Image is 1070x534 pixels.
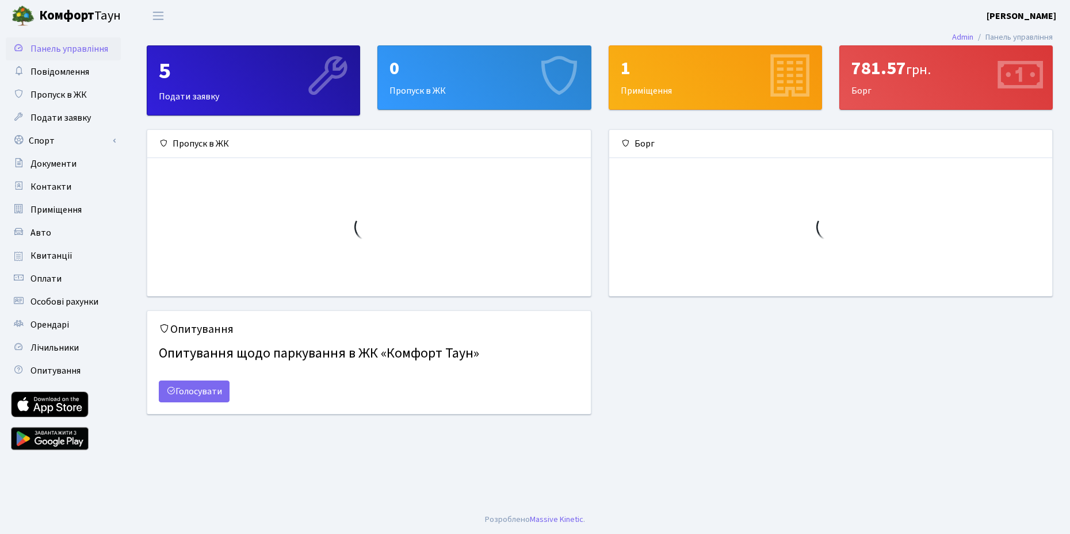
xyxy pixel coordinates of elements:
a: 5Подати заявку [147,45,360,116]
div: 1 [621,57,810,79]
a: Квитанції [6,244,121,267]
div: Борг [609,130,1053,158]
a: [PERSON_NAME] [987,9,1056,23]
b: Комфорт [39,6,94,25]
span: Контакти [30,180,71,193]
div: Пропуск в ЖК [147,130,591,158]
nav: breadcrumb [935,25,1070,49]
span: Оплати [30,272,62,285]
div: 0 [389,57,579,79]
a: Подати заявку [6,106,121,129]
a: Контакти [6,175,121,198]
h5: Опитування [159,322,579,336]
a: Опитування [6,359,121,382]
span: Приміщення [30,203,82,216]
a: Голосувати [159,381,230,402]
div: Пропуск в ЖК [378,46,590,109]
span: Авто [30,226,51,239]
a: Документи [6,152,121,175]
a: 1Приміщення [609,45,822,110]
button: Переключити навігацію [144,6,173,25]
a: Оплати [6,267,121,290]
a: Massive Kinetic [530,513,583,525]
div: 5 [159,57,348,85]
span: Особові рахунки [30,295,98,308]
li: Панель управління [973,31,1053,44]
span: Панель управління [30,43,108,55]
span: грн. [906,60,931,80]
img: logo.png [12,5,35,28]
span: Лічильники [30,341,79,354]
span: Подати заявку [30,112,91,124]
a: 0Пропуск в ЖК [377,45,591,110]
a: Особові рахунки [6,290,121,313]
a: Приміщення [6,198,121,221]
span: Таун [39,6,121,26]
a: Розроблено [485,513,530,525]
a: Панель управління [6,37,121,60]
a: Повідомлення [6,60,121,83]
b: [PERSON_NAME] [987,10,1056,22]
span: Документи [30,157,77,170]
span: Пропуск в ЖК [30,89,87,101]
div: Борг [840,46,1052,109]
span: Орендарі [30,318,69,331]
div: Подати заявку [147,46,360,115]
a: Пропуск в ЖК [6,83,121,106]
div: Приміщення [609,46,821,109]
a: Спорт [6,129,121,152]
div: . [485,513,585,526]
span: Повідомлення [30,66,89,78]
a: Лічильники [6,336,121,359]
span: Опитування [30,364,81,377]
h4: Опитування щодо паркування в ЖК «Комфорт Таун» [159,341,579,367]
a: Авто [6,221,121,244]
span: Квитанції [30,249,72,262]
a: Admin [952,31,973,43]
a: Орендарі [6,313,121,336]
div: 781.57 [851,57,1041,79]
